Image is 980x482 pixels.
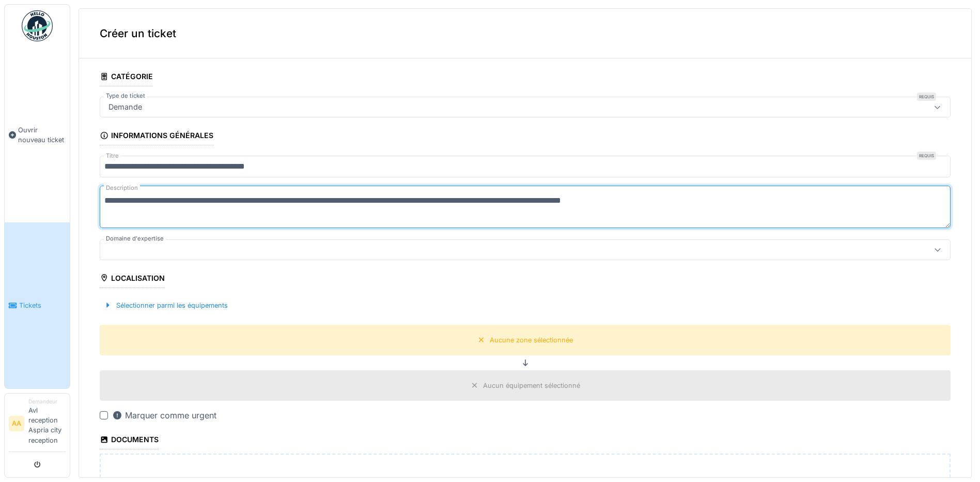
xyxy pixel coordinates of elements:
[104,182,140,194] label: Description
[490,335,573,345] div: Aucune zone sélectionnée
[9,398,66,452] a: AA DemandeurAvl reception Aspria city reception
[104,101,146,113] div: Demande
[22,10,53,41] img: Badge_color-CXgf-gQk.svg
[104,92,147,100] label: Type de ticket
[28,398,66,449] li: Avl reception Aspria city reception
[100,270,165,288] div: Localisation
[79,9,971,58] div: Créer un ticket
[100,298,232,312] div: Sélectionner parmi les équipements
[112,409,216,421] div: Marquer comme urgent
[104,152,121,160] label: Titre
[9,416,24,431] li: AA
[5,47,70,222] a: Ouvrir nouveau ticket
[104,234,166,243] label: Domaine d'expertise
[100,128,213,145] div: Informations générales
[100,69,153,86] div: Catégorie
[28,398,66,405] div: Demandeur
[100,432,159,449] div: Documents
[19,300,66,310] span: Tickets
[917,152,936,160] div: Requis
[18,125,66,145] span: Ouvrir nouveau ticket
[483,381,580,390] div: Aucun équipement sélectionné
[5,222,70,388] a: Tickets
[917,93,936,101] div: Requis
